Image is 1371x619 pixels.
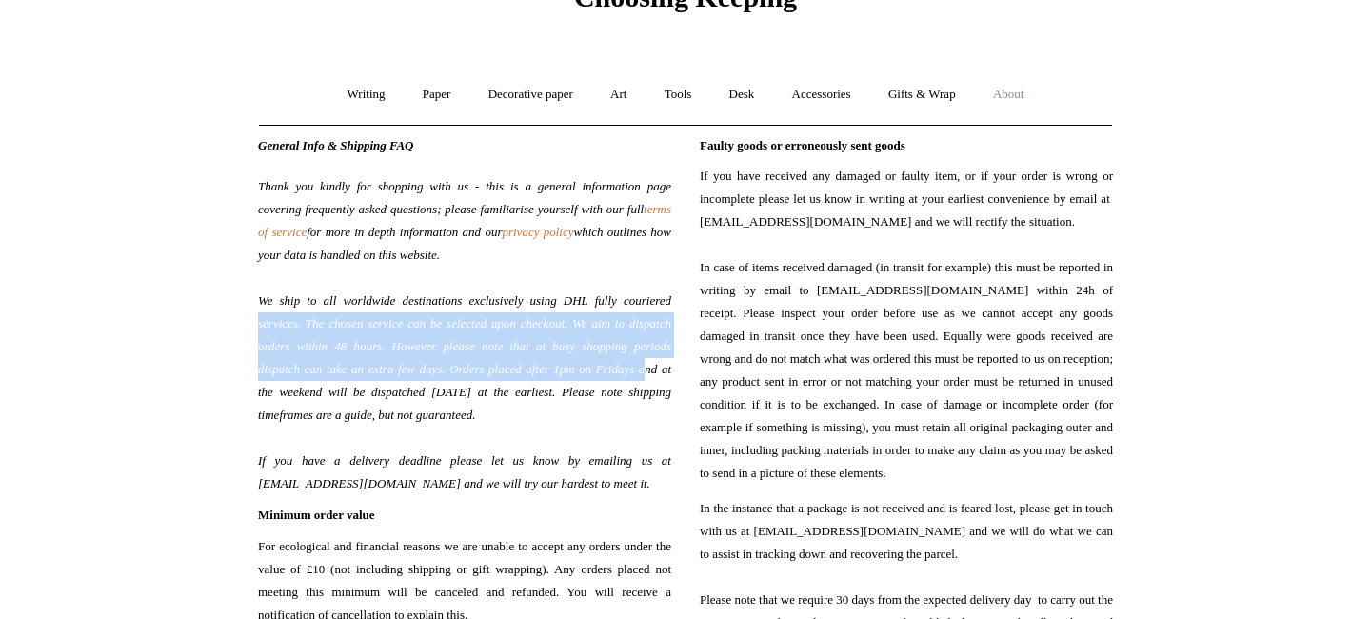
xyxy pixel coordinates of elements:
[330,70,403,120] a: Writing
[976,70,1042,120] a: About
[700,165,1113,485] span: If you have received any damaged or faulty item, or if your order is wrong or incomplete please l...
[775,70,868,120] a: Accessories
[258,179,671,216] span: Thank you kindly for shopping with us - this is a general information page covering frequently as...
[258,508,375,522] span: Minimum order value
[871,70,973,120] a: Gifts & Wrap
[307,225,502,239] span: for more in depth information and our
[712,70,772,120] a: Desk
[593,70,644,120] a: Art
[471,70,590,120] a: Decorative paper
[700,138,905,152] span: Faulty goods or erroneously sent goods
[406,70,468,120] a: Paper
[258,138,414,152] span: General Info & Shipping FAQ
[647,70,709,120] a: Tools
[502,225,573,239] a: privacy policy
